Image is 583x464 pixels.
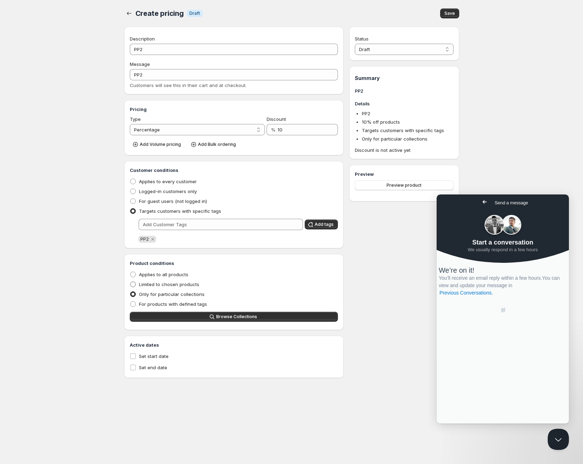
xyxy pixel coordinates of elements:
[437,194,569,423] iframe: Help Scout Beacon - Live Chat, Contact Form, and Knowledge Base
[139,291,205,297] span: Only for particular collections
[135,9,184,18] span: Create pricing
[315,222,334,227] span: Add tags
[139,208,221,214] span: Targets customers with specific tags
[362,111,370,116] span: PP2
[355,100,453,107] h3: Details
[189,11,200,16] span: Draft
[130,106,338,113] h3: Pricing
[130,36,155,42] span: Description
[271,127,275,132] span: %
[362,119,400,125] span: 10 % off products
[140,142,181,147] span: Add Volume pricing
[362,128,444,133] span: Targets customers with specific tags
[355,147,453,154] span: Discount is not active yet
[362,136,427,142] span: Only for particular collections
[139,365,167,370] span: Set end date
[139,179,197,184] span: Applies to every customer
[139,188,197,194] span: Logged-in customers only
[130,167,338,174] h3: Customer conditions
[267,116,286,122] span: Discount
[355,75,453,82] h1: Summary
[198,142,236,147] span: Add Bulk ordering
[216,314,257,320] span: Browse Collections
[548,429,569,450] iframe: Help Scout Beacon - Close
[444,11,455,16] span: Save
[130,44,338,55] input: Private internal description
[139,198,207,204] span: For guest users (not logged in)
[130,82,247,88] span: Customers will see this in their cart and at checkout.
[139,282,199,287] span: Limited to chosen products
[440,8,459,18] button: Save
[130,61,150,67] span: Message
[139,353,169,359] span: Set start date
[130,116,141,122] span: Type
[130,140,185,149] button: Add Volume pricing
[139,272,188,277] span: Applies to all products
[150,236,156,242] button: Remove PP2
[387,182,421,188] span: Preview product
[130,341,338,348] h3: Active dates
[139,301,207,307] span: For products with defined tags
[130,260,338,267] h3: Product conditions
[355,171,453,178] h3: Preview
[355,180,453,190] button: Preview product
[139,219,303,230] input: Add Customer Tags
[305,219,338,229] button: Add tags
[355,87,453,94] h3: PP2
[188,140,240,149] button: Add Bulk ordering
[130,312,338,322] button: Browse Collections
[140,236,149,242] span: PP2
[355,36,369,42] span: Status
